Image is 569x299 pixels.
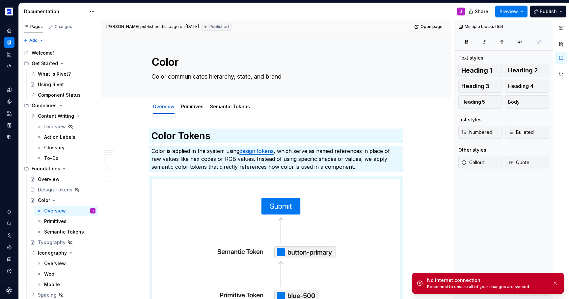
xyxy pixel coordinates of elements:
[540,8,557,15] span: Publish
[38,292,57,298] div: Spacing
[92,208,94,214] div: J
[55,24,72,29] div: Changes
[32,102,57,109] div: Guidelines
[500,8,518,15] span: Preview
[34,142,98,153] a: Glossary
[34,132,98,142] a: Action Labels
[150,71,399,82] textarea: Color communicates hierarchy, state, and brand
[38,113,74,119] div: Content Writing
[505,156,549,169] button: Quote
[38,81,64,88] div: Using Rivet
[44,271,54,277] div: Web
[461,159,484,166] span: Callout
[4,61,14,71] a: Code automation
[24,8,86,15] div: Documentation
[34,121,98,132] a: Overview
[44,281,60,288] div: Mobile
[4,242,14,253] a: Settings
[458,95,502,109] button: Heading 5
[239,148,274,154] a: design tokens
[4,37,14,48] a: Documentation
[44,208,66,214] div: Overview
[4,49,14,60] a: Analytics
[4,218,14,229] div: Search ⌘K
[4,96,14,107] a: Components
[458,116,482,123] div: List styles
[150,99,177,113] div: Overview
[461,83,489,89] span: Heading 3
[38,250,67,256] div: Iconography
[151,130,400,142] h1: Color Tokens
[38,176,60,183] div: Overview
[151,147,400,171] p: Color is applied in the system using , which serve as named references in place of raw values lik...
[32,60,58,67] div: Get Started
[32,165,60,172] div: Foundations
[4,85,14,95] div: Design tokens
[4,230,14,241] a: Invite team
[44,155,59,162] div: To-Do
[140,24,199,29] div: published this page on [DATE]
[505,95,549,109] button: Body
[44,123,66,130] div: Overview
[27,185,98,195] a: Design Tokens
[44,218,67,225] div: Primitives
[21,36,46,45] button: Add
[458,147,486,153] div: Other styles
[475,8,488,15] span: Share
[4,132,14,142] a: Data sources
[4,25,14,36] a: Home
[21,58,98,69] div: Get Started
[21,48,98,58] a: Welcome!
[21,100,98,111] div: Guidelines
[495,6,528,17] button: Preview
[106,24,139,29] span: [PERSON_NAME]
[34,279,98,290] a: Mobile
[32,50,54,56] div: Welcome!
[461,99,485,105] span: Heading 5
[458,55,483,61] div: Text styles
[427,277,547,284] div: No internet connection.
[508,83,533,89] span: Heading 4
[508,129,534,136] span: Bulleted
[34,258,98,269] a: Overview
[181,104,203,109] a: Primitives
[4,108,14,119] a: Assets
[38,197,50,204] div: Color
[505,64,549,77] button: Heading 2
[29,38,38,43] span: Add
[508,67,538,74] span: Heading 2
[27,111,98,121] a: Content Writing
[4,254,14,264] button: Contact support
[38,71,71,77] div: What is Rivet?
[44,144,65,151] div: Glossary
[34,216,98,227] a: Primitives
[5,8,13,15] img: 32236df1-e983-4105-beab-1c5893cb688f.png
[6,287,13,294] svg: Supernova Logo
[4,207,14,217] button: Notifications
[34,153,98,163] a: To-Do
[44,134,75,140] div: Action Labels
[530,6,566,17] button: Publish
[153,104,175,109] a: Overview
[44,260,66,267] div: Overview
[24,24,43,29] div: Pages
[38,239,66,246] div: Typography
[4,120,14,131] a: Storybook stories
[209,24,229,29] span: Published
[27,195,98,206] a: Color
[508,159,529,166] span: Quote
[34,269,98,279] a: Web
[461,67,492,74] span: Heading 1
